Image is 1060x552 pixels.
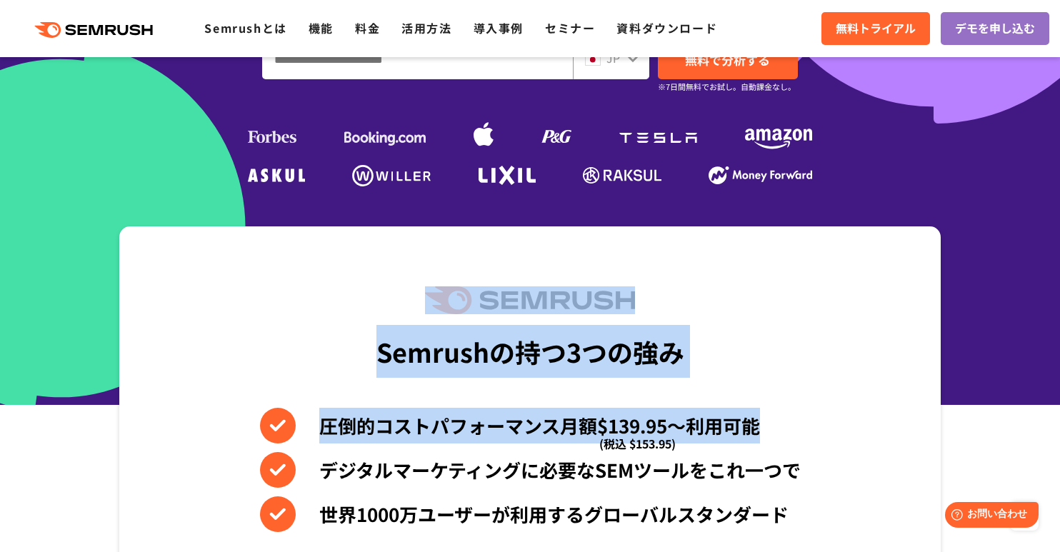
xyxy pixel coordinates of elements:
[836,19,916,38] span: 無料トライアル
[401,19,451,36] a: 活用方法
[941,12,1049,45] a: デモを申し込む
[955,19,1035,38] span: デモを申し込む
[355,19,380,36] a: 料金
[260,408,801,443] li: 圧倒的コストパフォーマンス月額$139.95〜利用可能
[821,12,930,45] a: 無料トライアル
[260,496,801,532] li: 世界1000万ユーザーが利用するグローバルスタンダード
[545,19,595,36] a: セミナー
[658,80,796,94] small: ※7日間無料でお試し。自動課金なし。
[933,496,1044,536] iframe: Help widget launcher
[599,426,676,461] span: (税込 $153.95)
[425,286,635,314] img: Semrush
[260,452,801,488] li: デジタルマーケティングに必要なSEMツールをこれ一つで
[309,19,334,36] a: 機能
[616,19,717,36] a: 資料ダウンロード
[204,19,286,36] a: Semrushとは
[685,51,770,69] span: 無料で分析する
[474,19,524,36] a: 導入事例
[658,40,798,79] a: 無料で分析する
[606,49,620,66] span: JP
[376,325,684,378] div: Semrushの持つ3つの強み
